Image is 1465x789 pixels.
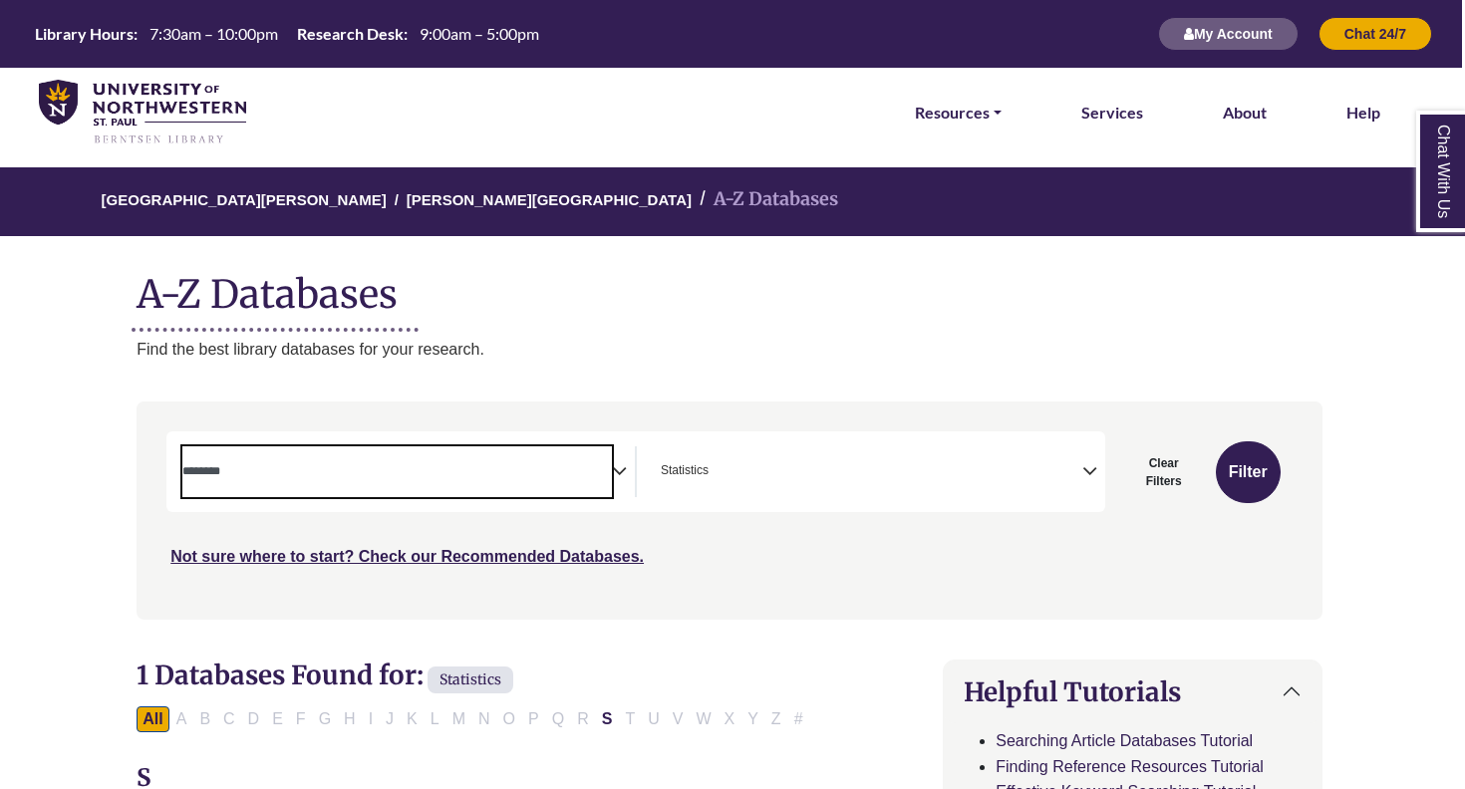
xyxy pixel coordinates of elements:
[996,732,1253,749] a: Searching Article Databases Tutorial
[27,23,139,44] th: Library Hours:
[1158,25,1299,42] a: My Account
[27,23,547,46] a: Hours Today
[996,758,1264,775] a: Finding Reference Resources Tutorial
[289,23,409,44] th: Research Desk:
[1081,100,1143,126] a: Services
[27,23,547,42] table: Hours Today
[137,706,168,732] button: All
[596,706,619,732] button: Filter Results S
[1158,17,1299,51] button: My Account
[137,167,1322,236] nav: breadcrumb
[713,465,722,481] textarea: Search
[170,548,644,565] a: Not sure where to start? Check our Recommended Databases.
[428,666,513,693] span: Statistics
[137,401,1322,619] nav: Search filters
[102,188,387,208] a: [GEOGRAPHIC_DATA][PERSON_NAME]
[137,337,1322,363] p: Find the best library databases for your research.
[420,24,539,43] span: 9:00am – 5:00pm
[692,185,838,214] li: A-Z Databases
[39,80,246,145] img: library_home
[915,100,1002,126] a: Resources
[1223,100,1267,126] a: About
[407,188,692,208] a: [PERSON_NAME][GEOGRAPHIC_DATA]
[1318,25,1432,42] a: Chat 24/7
[661,461,709,480] span: Statistics
[1117,441,1211,503] button: Clear Filters
[1318,17,1432,51] button: Chat 24/7
[182,465,612,481] textarea: Search
[944,660,1321,723] button: Helpful Tutorials
[149,24,278,43] span: 7:30am – 10:00pm
[1216,441,1281,503] button: Submit for Search Results
[137,709,810,726] div: Alpha-list to filter by first letter of database name
[653,461,709,480] li: Statistics
[1346,100,1380,126] a: Help
[137,658,424,691] span: 1 Databases Found for:
[137,256,1322,317] h1: A-Z Databases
